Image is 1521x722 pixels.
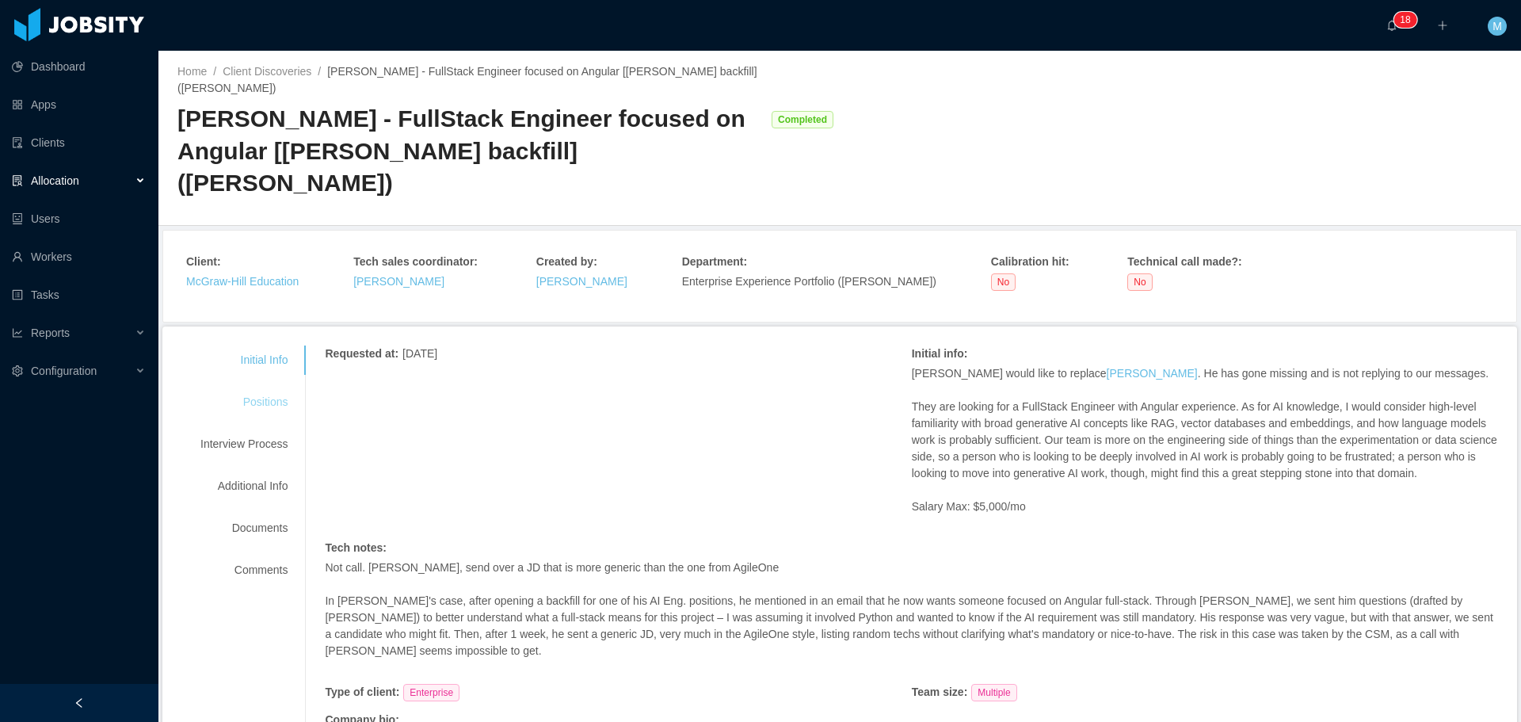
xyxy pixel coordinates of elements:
[991,255,1069,268] strong: Calibration hit :
[325,541,387,554] strong: Tech notes :
[12,127,146,159] a: icon: auditClients
[181,430,307,459] div: Interview Process
[213,65,216,78] span: /
[31,327,70,339] span: Reports
[325,593,1498,659] p: In [PERSON_NAME]'s case, after opening a backfill for one of his AI Eng. positions, he mentioned ...
[353,255,478,268] strong: Tech sales coordinator :
[31,365,97,377] span: Configuration
[403,684,459,701] span: Enterprise
[912,399,1498,482] p: They are looking for a FullStack Engineer with Angular experience. As for AI knowledge, I would c...
[353,275,444,288] a: [PERSON_NAME]
[1492,17,1502,36] span: M
[682,275,936,288] span: Enterprise Experience Portfolio ([PERSON_NAME])
[181,514,307,543] div: Documents
[1437,20,1448,31] i: icon: plus
[181,556,307,585] div: Comments
[181,346,307,375] div: Initial Info
[223,65,311,78] a: Client Discoveries
[318,65,321,78] span: /
[177,103,764,200] div: [PERSON_NAME] - FullStack Engineer focused on Angular [[PERSON_NAME] backfill] ([PERSON_NAME])
[772,111,833,128] span: Completed
[325,560,1498,576] p: Not call. [PERSON_NAME], send over a JD that is more generic than the one from AgileOne
[12,175,23,186] i: icon: solution
[1400,12,1405,28] p: 1
[536,255,597,268] strong: Created by :
[971,684,1016,701] span: Multiple
[12,89,146,120] a: icon: appstoreApps
[177,65,757,94] span: [PERSON_NAME] - FullStack Engineer focused on Angular [[PERSON_NAME] backfill] ([PERSON_NAME])
[186,255,221,268] strong: Client :
[536,275,627,288] a: [PERSON_NAME]
[912,499,1498,515] p: Salary Max: $5,000/mo
[682,255,747,268] strong: Department :
[186,275,299,288] a: McGraw-Hill Education
[12,365,23,376] i: icon: setting
[402,347,437,360] span: [DATE]
[12,327,23,338] i: icon: line-chart
[1107,367,1198,380] a: [PERSON_NAME]
[181,472,307,501] div: Additional Info
[181,388,307,417] div: Positions
[1127,273,1152,291] span: No
[325,686,399,698] strong: Type of client :
[1127,255,1241,268] strong: Technical call made? :
[12,51,146,82] a: icon: pie-chartDashboard
[177,65,207,78] a: Home
[912,365,1498,382] p: [PERSON_NAME] would like to replace . He has gone missing and is not replying to our messages.
[912,686,968,698] strong: Team size :
[31,174,79,187] span: Allocation
[1405,12,1411,28] p: 8
[912,347,968,360] strong: Initial info :
[991,273,1016,291] span: No
[12,241,146,273] a: icon: userWorkers
[12,203,146,235] a: icon: robotUsers
[1386,20,1397,31] i: icon: bell
[12,279,146,311] a: icon: profileTasks
[1393,12,1416,28] sup: 18
[325,347,398,360] strong: Requested at :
